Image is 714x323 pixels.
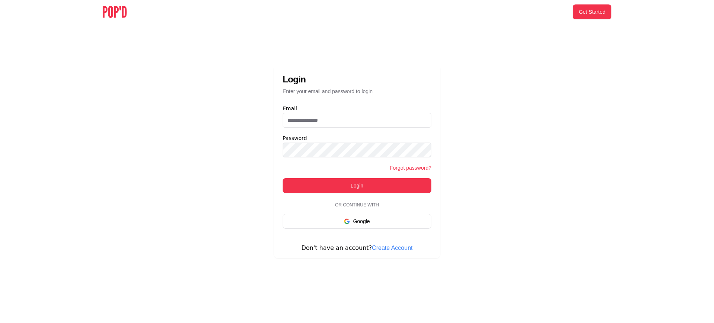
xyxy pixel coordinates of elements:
div: Don't have an account? [274,238,440,258]
h3: Login [283,74,431,85]
p: Enter your email and password to login [283,88,431,95]
span: Google [353,218,370,225]
button: Forgot password? [390,164,431,172]
label: Password [283,135,307,141]
img: POP'D [103,6,127,18]
span: Or continue with [332,202,382,208]
a: Create Account [372,245,412,251]
button: Get Started [573,4,611,19]
button: Login [283,178,431,193]
button: Google [283,214,431,229]
label: Email [283,105,297,111]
